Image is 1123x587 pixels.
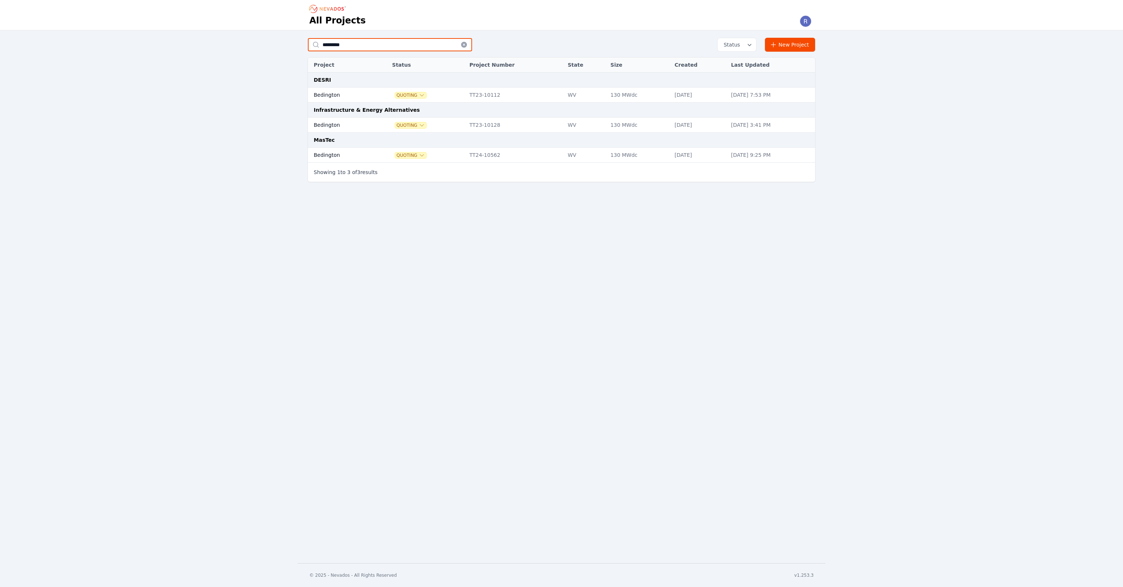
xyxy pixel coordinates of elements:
[308,118,375,133] td: Bedington
[607,58,671,73] th: Size
[794,572,814,578] div: v1.253.3
[309,15,366,26] h1: All Projects
[395,92,426,98] button: Quoting
[671,58,728,73] th: Created
[466,118,564,133] td: TT23-10128
[309,572,397,578] div: © 2025 - Nevados - All Rights Reserved
[309,3,348,15] nav: Breadcrumb
[671,118,728,133] td: [DATE]
[727,148,815,163] td: [DATE] 9:25 PM
[607,148,671,163] td: 130 MWdc
[765,38,815,52] a: New Project
[308,133,815,148] td: MasTec
[564,118,607,133] td: WV
[671,148,728,163] td: [DATE]
[466,88,564,103] td: TT23-10112
[308,88,375,103] td: Bedington
[389,58,466,73] th: Status
[395,152,426,158] button: Quoting
[564,148,607,163] td: WV
[718,38,756,51] button: Status
[308,148,815,163] tr: BedingtonQuotingTT24-10562WV130 MWdc[DATE][DATE] 9:25 PM
[308,88,815,103] tr: BedingtonQuotingTT23-10112WV130 MWdc[DATE][DATE] 7:53 PM
[308,148,375,163] td: Bedington
[727,58,815,73] th: Last Updated
[308,103,815,118] td: Infrastructure & Energy Alternatives
[308,58,375,73] th: Project
[564,88,607,103] td: WV
[564,58,607,73] th: State
[337,169,340,175] span: 1
[347,169,350,175] span: 3
[727,118,815,133] td: [DATE] 3:41 PM
[466,58,564,73] th: Project Number
[357,169,360,175] span: 3
[671,88,728,103] td: [DATE]
[308,118,815,133] tr: BedingtonQuotingTT23-10128WV130 MWdc[DATE][DATE] 3:41 PM
[727,88,815,103] td: [DATE] 7:53 PM
[314,169,378,176] p: Showing to of results
[721,41,740,48] span: Status
[466,148,564,163] td: TT24-10562
[800,15,811,27] img: Riley Caron
[607,118,671,133] td: 130 MWdc
[395,122,426,128] button: Quoting
[607,88,671,103] td: 130 MWdc
[308,73,815,88] td: DESRI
